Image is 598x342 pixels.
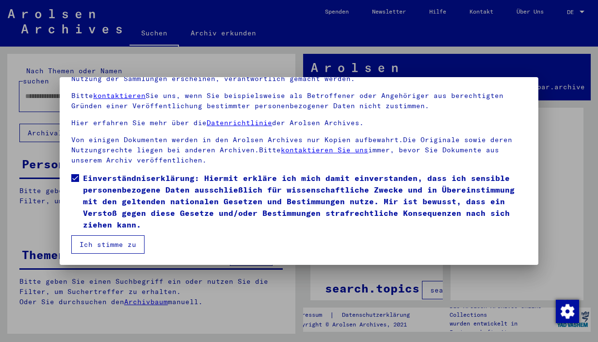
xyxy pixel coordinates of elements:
p: Bitte Sie uns, wenn Sie beispielsweise als Betroffener oder Angehöriger aus berechtigten Gründen ... [71,91,526,111]
a: kontaktieren Sie uns [281,146,368,154]
a: kontaktieren [93,91,145,100]
p: Von einigen Dokumenten werden in den Arolsen Archives nur Kopien aufbewahrt.Die Originale sowie d... [71,135,526,165]
div: Zustimmung ändern [555,299,579,323]
button: Ich stimme zu [71,235,145,254]
a: Datenrichtlinie [207,118,272,127]
img: Zustimmung ändern [556,300,579,323]
span: Einverständniserklärung: Hiermit erkläre ich mich damit einverstanden, dass ich sensible personen... [83,172,526,230]
p: Hier erfahren Sie mehr über die der Arolsen Archives. [71,118,526,128]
